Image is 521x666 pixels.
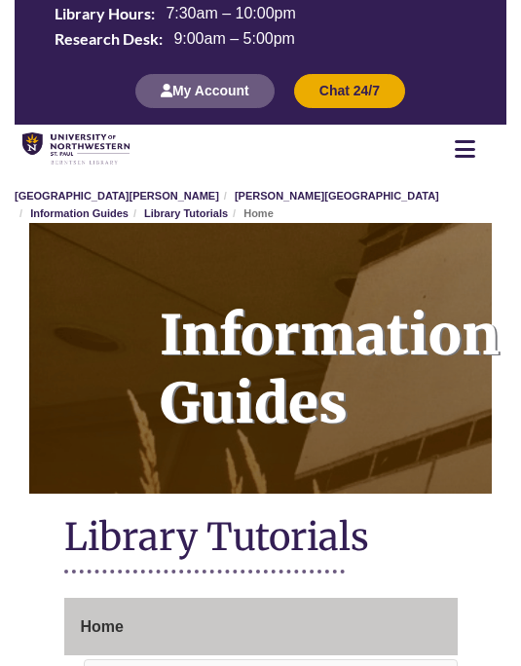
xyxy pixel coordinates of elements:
[47,28,166,50] th: Research Desk:
[64,598,458,656] a: Home
[30,207,129,219] a: Information Guides
[166,5,295,21] span: 7:30am – 10:00pm
[22,132,130,166] img: UNWSP Library Logo
[294,74,405,107] button: Chat 24/7
[135,82,275,98] a: My Account
[294,82,405,98] a: Chat 24/7
[228,205,274,223] li: Home
[47,3,474,53] table: Hours Today
[144,207,228,219] a: Library Tutorials
[173,30,295,47] span: 9:00am – 5:00pm
[235,190,439,202] a: [PERSON_NAME][GEOGRAPHIC_DATA]
[81,618,124,635] span: Home
[47,3,474,55] a: Hours Today
[135,74,275,107] button: My Account
[15,190,219,202] a: [GEOGRAPHIC_DATA][PERSON_NAME]
[64,513,458,565] h1: Library Tutorials
[29,223,492,494] a: Information Guides
[138,223,492,468] h1: Information Guides
[47,3,158,24] th: Library Hours:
